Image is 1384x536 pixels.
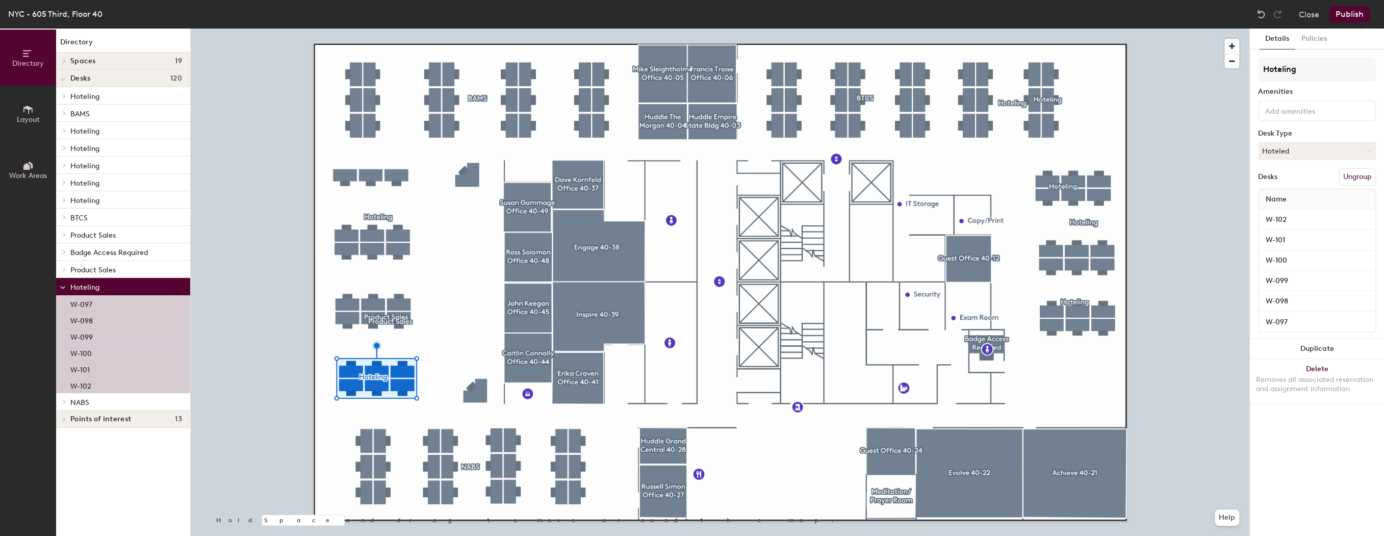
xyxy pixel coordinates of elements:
[1250,359,1384,404] button: DeleteRemoves all associated reservation and assignment information
[1261,294,1373,309] input: Unnamed desk
[1295,29,1333,49] button: Policies
[70,162,99,170] span: Hoteling
[70,363,90,374] p: W-101
[70,179,99,188] span: Hoteling
[1259,29,1295,49] button: Details
[12,59,44,68] span: Directory
[1250,339,1384,359] button: Duplicate
[70,231,116,240] span: Product Sales
[1329,6,1370,22] button: Publish
[70,314,93,325] p: W-098
[70,214,88,222] span: BTCS
[1258,142,1376,160] button: Hoteled
[70,74,90,83] span: Desks
[70,57,96,65] span: Spaces
[70,415,131,423] span: Points of interest
[1258,88,1376,96] div: Amenities
[17,115,40,124] span: Layout
[1261,213,1373,227] input: Unnamed desk
[56,37,190,53] h1: Directory
[1339,168,1376,186] button: Ungroup
[1261,253,1373,268] input: Unnamed desk
[175,415,182,423] span: 13
[70,330,93,342] p: W-099
[1258,130,1376,138] div: Desk Type
[9,171,47,180] span: Work Areas
[1261,315,1373,329] input: Unnamed desk
[1215,509,1239,526] button: Help
[70,379,91,391] p: W-102
[1256,9,1266,19] img: Undo
[70,110,90,118] span: BAMS
[70,398,89,407] span: NABS
[1256,375,1378,394] div: Removes all associated reservation and assignment information
[1299,6,1319,22] button: Close
[1261,233,1373,247] input: Unnamed desk
[1261,190,1292,209] span: Name
[70,92,99,101] span: Hoteling
[1258,173,1277,181] div: Desks
[8,8,102,20] div: NYC - 605 Third, Floor 40
[70,248,148,257] span: Badge Access Required
[70,196,99,205] span: Hoteling
[70,144,99,153] span: Hoteling
[70,297,92,309] p: W-097
[70,266,116,274] span: Product Sales
[1263,104,1355,116] input: Add amenities
[1272,9,1283,19] img: Redo
[70,127,99,136] span: Hoteling
[70,346,92,358] p: W-100
[170,74,182,83] span: 120
[1261,274,1373,288] input: Unnamed desk
[175,57,182,65] span: 19
[70,283,99,292] span: Hoteling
